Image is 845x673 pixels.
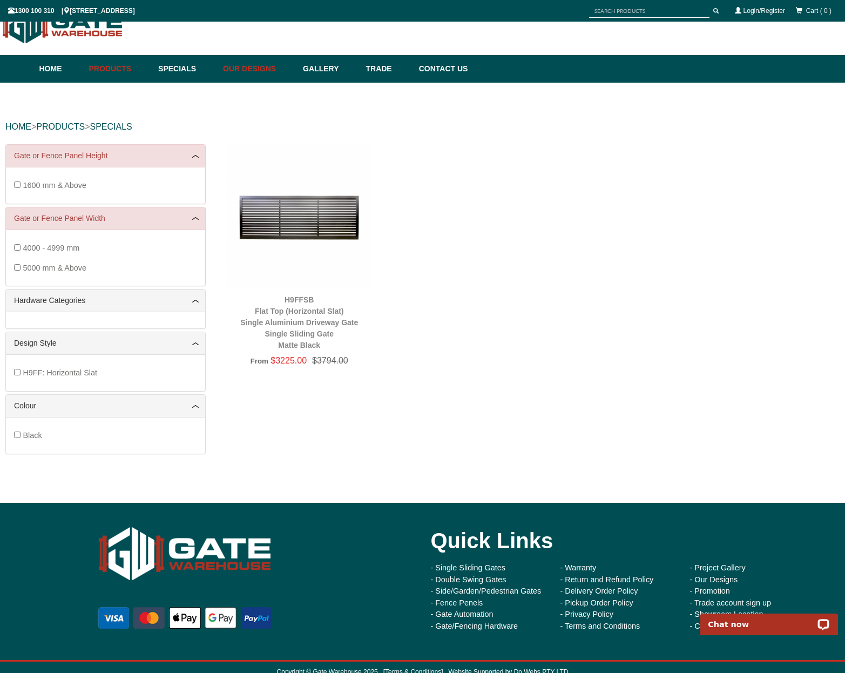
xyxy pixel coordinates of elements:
a: - Showroom Location [690,610,763,618]
a: Colour [14,400,197,412]
a: H9FFSBFlat Top (Horizontal Slat)Single Aluminium Driveway GateSingle Sliding GateMatte Black [240,295,358,349]
span: 4000 - 4999 mm [23,244,79,252]
a: Gallery [298,55,360,83]
span: 1300 100 310 | [STREET_ADDRESS] [8,7,135,15]
a: - Gate/Fencing Hardware [431,622,518,630]
a: Contact Us [414,55,468,83]
span: 1600 mm & Above [23,181,86,190]
div: > > [5,110,840,144]
a: Hardware Categories [14,295,197,306]
a: Gate or Fence Panel Height [14,150,197,161]
a: SPECIALS [90,122,132,131]
a: - Contact Us [690,622,733,630]
a: - Pickup Order Policy [560,598,633,607]
a: - Gate Automation [431,610,494,618]
a: Design Style [14,338,197,349]
a: Gate or Fence Panel Width [14,213,197,224]
img: H9FFSB - Flat Top (Horizontal Slat) - Single Aluminium Driveway Gate - Single Sliding Gate - Matt... [227,144,371,288]
a: - Project Gallery [690,563,746,572]
a: Login/Register [743,7,785,15]
div: Quick Links [431,519,803,562]
span: Black [23,431,42,440]
span: From [251,357,268,365]
a: - Side/Garden/Pedestrian Gates [431,587,542,595]
a: - Single Sliding Gates [431,563,505,572]
img: payment options [96,605,274,631]
a: Our Designs [218,55,298,83]
a: PRODUCTS [36,122,85,131]
img: Gate Warehouse [96,519,274,589]
iframe: LiveChat chat widget [693,601,845,635]
a: Trade [360,55,413,83]
a: - Delivery Order Policy [560,587,638,595]
a: - Privacy Policy [560,610,613,618]
span: 5000 mm & Above [23,264,86,272]
a: - Return and Refund Policy [560,575,654,584]
a: Specials [153,55,218,83]
input: SEARCH PRODUCTS [589,4,709,18]
a: - Promotion [690,587,730,595]
a: - Double Swing Gates [431,575,506,584]
a: - Terms and Conditions [560,622,640,630]
a: - Warranty [560,563,597,572]
a: - Trade account sign up [690,598,771,607]
span: $3794.00 [307,356,348,365]
a: - Our Designs [690,575,738,584]
span: H9FF: Horizontal Slat [23,368,97,377]
span: $3225.00 [271,356,307,365]
a: HOME [5,122,31,131]
a: - Fence Penels [431,598,483,607]
a: Home [39,55,84,83]
a: Products [84,55,153,83]
span: Cart ( 0 ) [806,7,832,15]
